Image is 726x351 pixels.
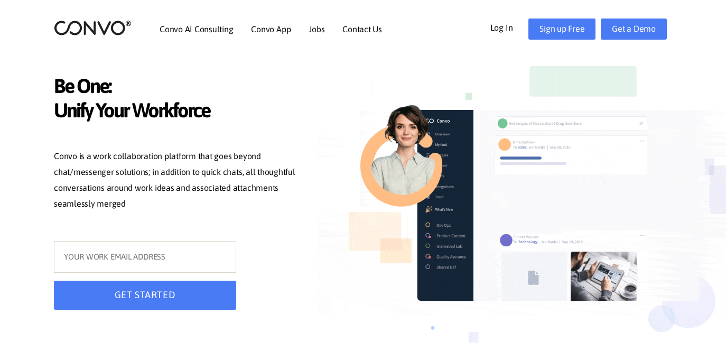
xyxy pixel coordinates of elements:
p: Convo is a work collaboration platform that goes beyond chat/messenger solutions; in addition to ... [54,149,302,214]
button: GET STARTED [54,281,236,310]
span: Be One: [54,74,302,101]
a: Log In [490,19,529,35]
a: Convo App [251,25,291,33]
a: Sign up Free [528,19,595,40]
input: YOUR WORK EMAIL ADDRESS [54,241,236,273]
a: Convo AI Consulting [160,25,233,33]
a: Get a Demo [601,19,667,40]
a: Jobs [309,25,324,33]
img: logo_2.png [54,20,132,36]
a: Contact Us [342,25,382,33]
span: Unify Your Workforce [54,98,302,125]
